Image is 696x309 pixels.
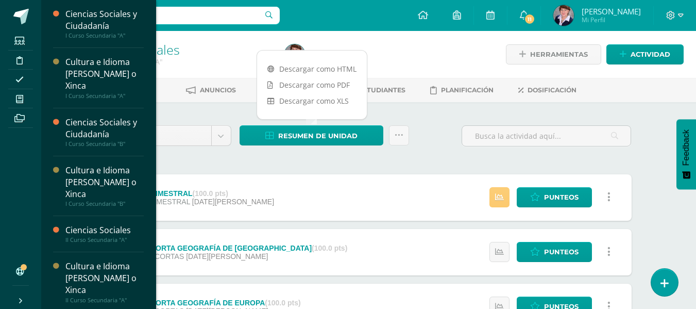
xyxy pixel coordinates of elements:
a: Punteos [517,187,592,207]
span: Planificación [441,86,494,94]
img: 49c126ab159c54e96e3d95a6f1df8590.png [284,44,305,65]
a: Estudiantes [344,82,405,99]
strong: (100.0 pts) [265,299,300,307]
a: Descargar como PDF [257,77,367,93]
span: 11 [524,13,535,25]
div: Cultura e Idioma [PERSON_NAME] o Xinca [65,165,144,200]
input: Busca un usuario... [48,7,280,24]
div: III Curso Secundaria 'A' [80,57,272,67]
div: I Curso Secundaria "B" [65,140,144,148]
a: Descargar como XLS [257,93,367,109]
a: Resumen de unidad [240,125,383,145]
a: Ciencias Sociales y CiudadaníaI Curso Secundaria "B" [65,117,144,148]
div: Ciencias Sociales [65,224,144,236]
div: PRUEBA BIMESTRAL [118,189,274,198]
span: [DATE][PERSON_NAME] [186,252,268,261]
a: Punteos [517,242,592,262]
a: Ciencias SocialesII Curso Secundaria "A" [65,224,144,243]
a: Cultura e Idioma [PERSON_NAME] o XincaI Curso Secundaria "B" [65,165,144,207]
div: I Curso Secundaria "A" [65,92,144,100]
span: Unidad 3 [114,126,203,145]
button: Feedback - Mostrar encuesta [676,119,696,189]
div: II Curso Secundaria "A" [65,236,144,243]
span: [DATE][PERSON_NAME] [192,198,274,206]
div: Ciencias Sociales y Ciudadanía [65,117,144,140]
a: Actividad [606,44,684,64]
a: Dosificación [518,82,576,99]
span: Punteos [544,188,579,207]
span: Mi Perfil [582,15,641,24]
span: [PERSON_NAME] [582,6,641,17]
span: Dosificación [528,86,576,94]
a: Cultura e Idioma [PERSON_NAME] o XincaI Curso Secundaria "A" [65,56,144,99]
span: Estudiantes [359,86,405,94]
div: PRUEBA CORTA GEOGRAFÍA DE [GEOGRAPHIC_DATA] [118,244,347,252]
span: Anuncios [200,86,236,94]
div: I Curso Secundaria "B" [65,200,144,207]
a: Descargar como HTML [257,61,367,77]
div: Ciencias Sociales y Ciudadanía [65,8,144,32]
span: Resumen de unidad [278,126,358,145]
a: Herramientas [506,44,601,64]
a: Cultura e Idioma [PERSON_NAME] o XincaII Curso Secundaria "A" [65,261,144,303]
strong: (100.0 pts) [193,189,228,198]
h1: Ciencias Sociales [80,42,272,57]
span: Herramientas [530,45,588,64]
span: Feedback [682,129,691,166]
a: Ciencias Sociales y CiudadaníaI Curso Secundaria "A" [65,8,144,39]
div: PRUEBA CORTA GEOGRAFÍA DE EUROPA [118,299,300,307]
a: Unidad 3 [107,126,231,145]
a: Planificación [430,82,494,99]
div: I Curso Secundaria "A" [65,32,144,39]
input: Busca la actividad aquí... [462,126,631,146]
a: Anuncios [186,82,236,99]
span: Actividad [631,45,670,64]
div: II Curso Secundaria "A" [65,297,144,304]
div: Cultura e Idioma [PERSON_NAME] o Xinca [65,261,144,296]
strong: (100.0 pts) [312,244,347,252]
img: 49c126ab159c54e96e3d95a6f1df8590.png [553,5,574,26]
div: Cultura e Idioma [PERSON_NAME] o Xinca [65,56,144,92]
span: Punteos [544,242,579,262]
